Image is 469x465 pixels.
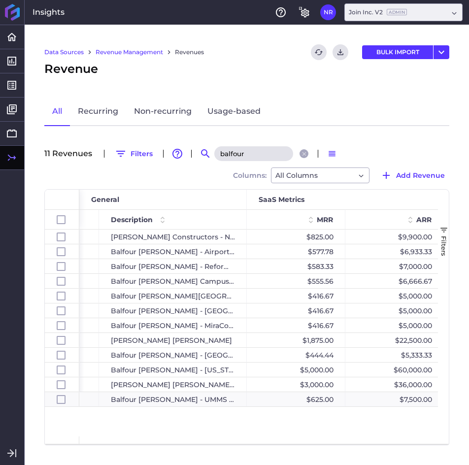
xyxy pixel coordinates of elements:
div: $7,500.00 [345,392,444,406]
span: All Columns [275,169,318,181]
div: Press SPACE to select this row. [45,274,79,289]
span: Description [111,215,153,224]
div: $5,000.00 [345,303,444,318]
span: Filters [440,236,448,256]
div: Press SPACE to select this row. [45,392,79,407]
div: Press SPACE to select this row. [45,259,79,274]
a: Usage-based [200,98,268,126]
div: Press SPACE to select this row. [45,377,79,392]
div: Join Inc. V2 [349,8,407,17]
button: Help [273,4,289,20]
button: General Settings [297,4,312,20]
button: Search by [198,146,213,162]
a: Non-recurring [126,98,200,126]
div: Balfour [PERSON_NAME] - MiraCosta College B4500 [99,318,247,332]
div: Balfour [PERSON_NAME] Campus Solutions - New Deal [99,274,247,288]
div: $444.44 [247,348,345,362]
ins: Admin [387,9,407,15]
a: Revenues [175,48,204,57]
div: $577.78 [247,244,345,259]
div: $1,875.00 [247,333,345,347]
span: Add Revenue [396,170,445,181]
div: Balfour [PERSON_NAME] - [GEOGRAPHIC_DATA] [99,303,247,318]
div: Balfour [PERSON_NAME] - [GEOGRAPHIC_DATA] STEM Bldg, [GEOGRAPHIC_DATA], [GEOGRAPHIC_DATA] [99,348,247,362]
div: $5,333.33 [345,348,444,362]
div: [PERSON_NAME] [PERSON_NAME] 2025 New Deal [99,377,247,392]
button: Add Revenue [376,167,449,183]
div: $5,000.00 [247,363,345,377]
div: $416.67 [247,318,345,332]
a: Revenue Management [96,48,163,57]
div: $625.00 [247,392,345,406]
div: Dropdown select [271,167,369,183]
div: Balfour [PERSON_NAME] - [US_STATE] & [US_STATE] New Deal [99,363,247,377]
a: Data Sources [44,48,84,57]
a: Recurring [70,98,126,126]
div: [PERSON_NAME] [PERSON_NAME] [99,333,247,347]
div: $5,000.00 [345,318,444,332]
div: $7,000.00 [345,259,444,273]
span: Columns: [233,172,267,179]
button: Download [333,44,348,60]
span: Revenue [44,60,98,78]
div: 11 Revenue s [44,150,98,158]
button: Close search [300,149,308,158]
a: All [44,98,70,126]
div: $825.00 [247,230,345,244]
div: Press SPACE to select this row. [45,230,79,244]
span: SaaS Metrics [259,195,304,204]
div: Balfour [PERSON_NAME] - Airport Job [99,244,247,259]
div: $36,000.00 [345,377,444,392]
div: $583.33 [247,259,345,273]
button: Refresh [311,44,327,60]
div: $555.56 [247,274,345,288]
div: $416.67 [247,303,345,318]
div: Press SPACE to select this row. [45,244,79,259]
div: Press SPACE to select this row. [45,303,79,318]
div: Dropdown select [344,3,463,21]
div: Press SPACE to select this row. [45,348,79,363]
div: $6,933.33 [345,244,444,259]
div: Balfour [PERSON_NAME] - UMMS [GEOGRAPHIC_DATA] [99,392,247,406]
div: Press SPACE to select this row. [45,318,79,333]
div: Balfour [PERSON_NAME][GEOGRAPHIC_DATA] Modernization [99,289,247,303]
div: $6,666.67 [345,274,444,288]
span: General [91,195,119,204]
button: User Menu [434,45,449,59]
button: User Menu [320,4,336,20]
div: $60,000.00 [345,363,444,377]
div: Balfour [PERSON_NAME] - Reform Center [99,259,247,273]
div: Press SPACE to select this row. [45,289,79,303]
div: [PERSON_NAME] Constructors - New Deal [99,230,247,244]
div: $3,000.00 [247,377,345,392]
div: $5,000.00 [345,289,444,303]
div: Press SPACE to select this row. [45,333,79,348]
div: $22,500.00 [345,333,444,347]
button: Filters [110,146,157,162]
div: $9,900.00 [345,230,444,244]
div: $416.67 [247,289,345,303]
span: ARR [416,215,432,224]
span: MRR [317,215,333,224]
button: BULK IMPORT [362,45,433,59]
div: Press SPACE to select this row. [45,363,79,377]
